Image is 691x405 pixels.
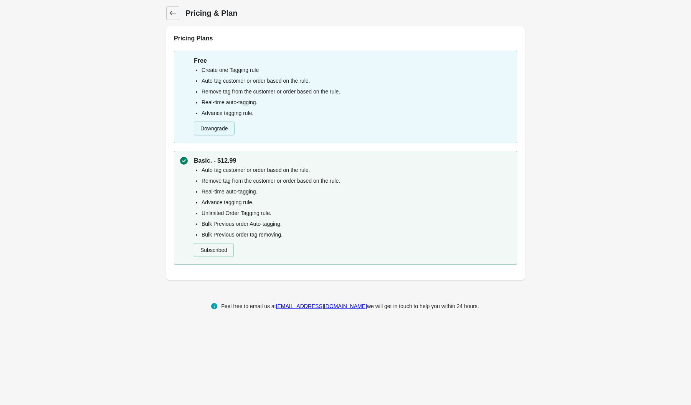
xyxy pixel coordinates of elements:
[174,34,517,43] h2: Pricing Plans
[202,66,511,74] li: Create one Tagging rule
[194,122,235,135] button: Downgrade
[194,243,234,257] button: Subscribed
[221,302,479,311] div: Feel free to email us at we will get in touch to help you within 24 hours.
[202,209,511,217] li: Unlimited Order Tagging rule.
[202,177,511,185] li: Remove tag from the customer or order based on the rule.
[202,77,511,85] li: Auto tag customer or order based on the rule.
[202,188,511,195] li: Real-time auto-tagging.
[202,198,511,206] li: Advance tagging rule.
[202,98,511,106] li: Real-time auto-tagging.
[185,8,525,18] h1: Pricing & Plan
[194,56,511,65] p: Free
[202,109,511,117] li: Advance tagging rule.
[202,88,511,95] li: Remove tag from the customer or order based on the rule.
[202,231,511,238] li: Bulk Previous order tag removing.
[194,156,511,165] p: Basic. - $12.99
[202,166,511,174] li: Auto tag customer or order based on the rule.
[202,220,511,228] li: Bulk Previous order Auto-tagging.
[276,303,367,309] a: [EMAIL_ADDRESS][DOMAIN_NAME]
